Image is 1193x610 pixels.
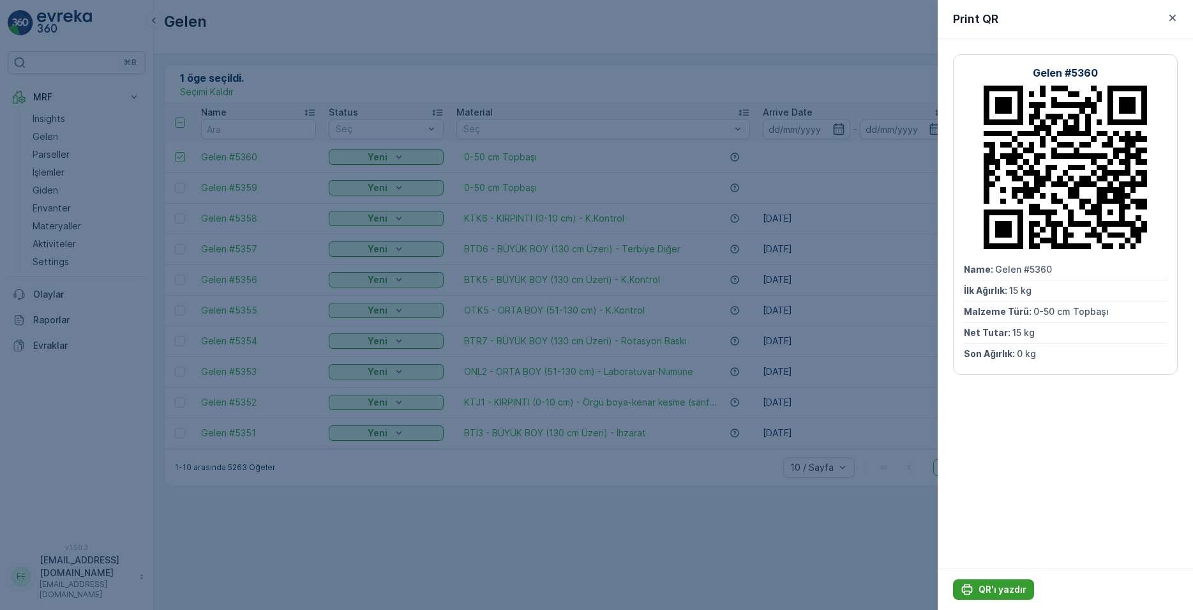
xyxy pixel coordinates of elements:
[964,348,1017,359] span: Son Ağırlık :
[1017,348,1036,359] span: 0 kg
[42,210,98,220] span: Gelen #5359
[1012,327,1035,338] span: 15 kg
[953,579,1034,600] button: QR'ı yazdır
[59,273,82,284] span: 17 kg
[11,210,42,220] span: Name :
[56,231,79,241] span: 17 kg
[995,264,1052,275] span: Gelen #5360
[64,294,83,305] span: 0 kg
[11,294,64,305] span: Son Ağırlık :
[964,327,1012,338] span: Net Tutar :
[953,10,998,28] p: Print QR
[80,252,156,263] span: 0-50 cm Topbaşı
[1033,306,1109,317] span: 0-50 cm Topbaşı
[1009,285,1032,296] span: 15 kg
[964,306,1033,317] span: Malzeme Türü :
[11,231,56,241] span: İlk Ağırlık :
[11,273,59,284] span: Net Tutar :
[964,264,995,275] span: Name :
[979,583,1026,596] p: QR'ı yazdır
[1033,65,1098,80] p: Gelen #5360
[964,285,1009,296] span: İlk Ağırlık :
[563,11,627,26] p: Gelen #5359
[11,252,80,263] span: Malzeme Türü :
